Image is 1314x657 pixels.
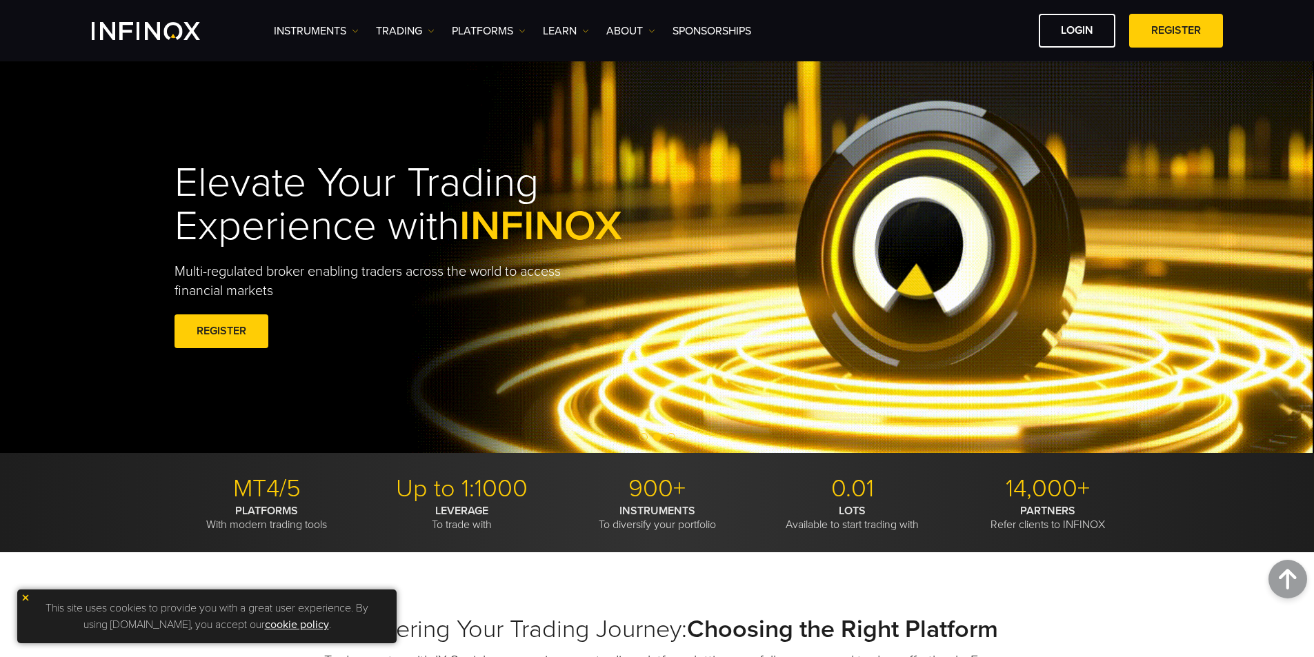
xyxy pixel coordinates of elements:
[955,504,1140,532] p: Refer clients to INFINOX
[92,22,232,40] a: INFINOX Logo
[175,262,584,301] p: Multi-regulated broker enabling traders across the world to access financial markets
[653,433,661,441] span: Go to slide 2
[376,23,435,39] a: TRADING
[619,504,695,518] strong: INSTRUMENTS
[1039,14,1115,48] a: LOGIN
[452,23,526,39] a: PLATFORMS
[606,23,655,39] a: ABOUT
[175,614,1140,645] h2: Empowering Your Trading Journey:
[955,474,1140,504] p: 14,000+
[1020,504,1075,518] strong: PARTNERS
[21,593,30,603] img: yellow close icon
[175,474,359,504] p: MT4/5
[639,433,648,441] span: Go to slide 1
[565,474,750,504] p: 900+
[673,23,751,39] a: SPONSORSHIPS
[235,504,298,518] strong: PLATFORMS
[667,433,675,441] span: Go to slide 3
[24,596,390,636] p: This site uses cookies to provide you with a great user experience. By using [DOMAIN_NAME], you a...
[265,618,329,631] a: cookie policy
[565,504,750,532] p: To diversify your portfolio
[760,474,945,504] p: 0.01
[175,161,686,248] h1: Elevate Your Trading Experience with
[175,504,359,532] p: With modern trading tools
[274,23,359,39] a: Instruments
[175,314,268,348] a: REGISTER
[687,614,998,644] strong: Choosing the Right Platform
[543,23,589,39] a: Learn
[1129,14,1223,48] a: REGISTER
[435,504,488,518] strong: LEVERAGE
[459,201,622,251] span: INFINOX
[370,474,555,504] p: Up to 1:1000
[370,504,555,532] p: To trade with
[839,504,866,518] strong: LOTS
[760,504,945,532] p: Available to start trading with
